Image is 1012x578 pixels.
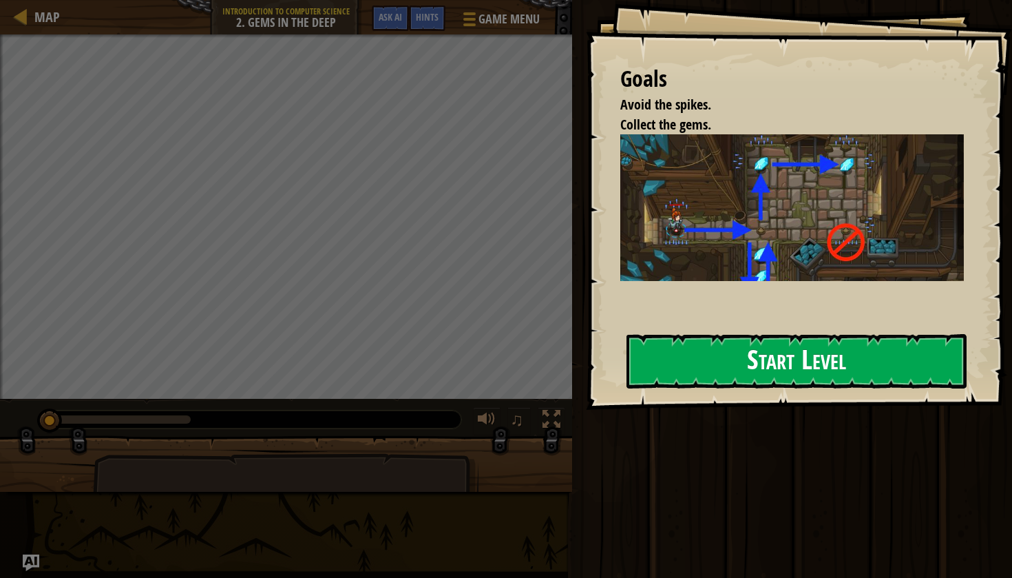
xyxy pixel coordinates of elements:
span: Avoid the spikes. [620,95,711,114]
button: Ask AI [23,555,39,571]
button: Game Menu [452,6,548,38]
img: Gems in the deep [620,134,964,307]
span: Collect the gems. [620,115,711,134]
button: Start Level [626,334,967,389]
span: Game Menu [478,10,540,28]
button: Ask AI [372,6,409,31]
button: Toggle fullscreen [538,407,565,435]
a: Map [28,8,60,26]
button: ♫ [507,407,531,435]
span: Hints [416,10,439,23]
span: Ask AI [379,10,402,23]
li: Avoid the spikes. [603,95,960,115]
span: ♫ [510,409,524,430]
li: Collect the gems. [603,115,960,135]
button: Adjust volume [473,407,500,435]
div: Goals [620,63,964,95]
span: Map [34,8,60,26]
